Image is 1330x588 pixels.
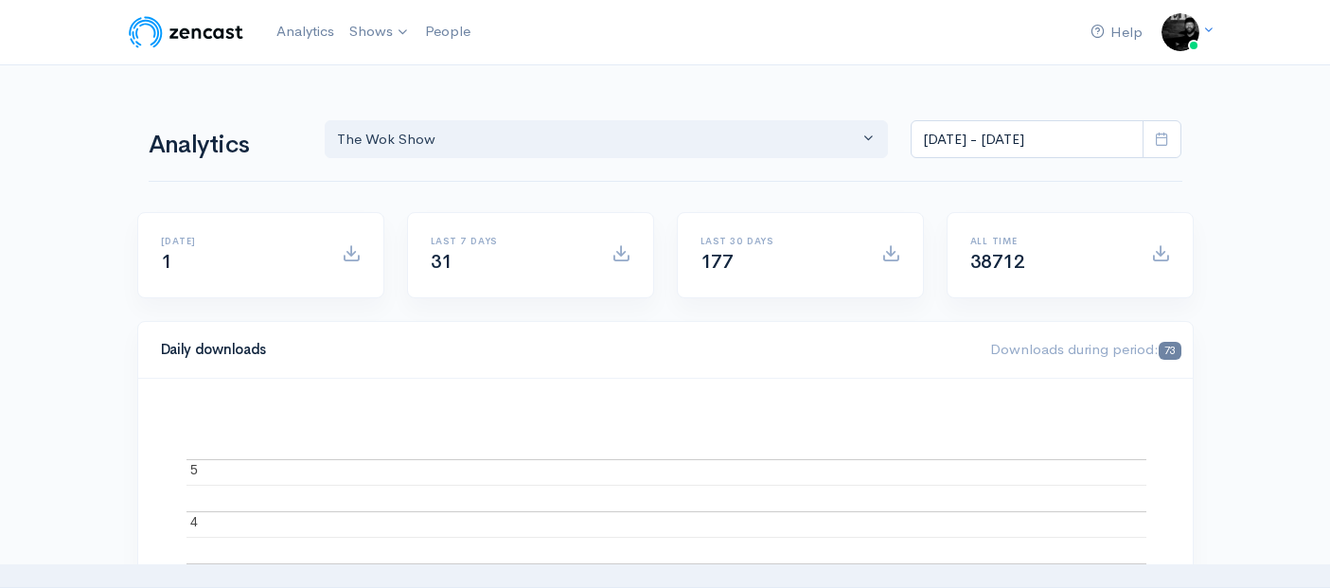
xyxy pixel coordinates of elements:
[700,236,859,246] h6: Last 30 days
[161,342,968,358] h4: Daily downloads
[190,462,198,477] text: 5
[970,250,1025,274] span: 38712
[337,129,860,151] div: The Wok Show
[342,11,417,53] a: Shows
[970,236,1128,246] h6: All time
[161,236,319,246] h6: [DATE]
[1159,342,1180,360] span: 73
[1162,13,1199,51] img: ...
[190,514,198,529] text: 4
[161,250,172,274] span: 1
[911,120,1144,159] input: analytics date range selector
[1083,12,1150,53] a: Help
[431,236,589,246] h6: Last 7 days
[149,132,302,159] h1: Analytics
[431,250,452,274] span: 31
[1266,524,1311,569] iframe: gist-messenger-bubble-iframe
[700,250,734,274] span: 177
[126,13,246,51] img: ZenCast Logo
[990,340,1180,358] span: Downloads during period:
[269,11,342,52] a: Analytics
[417,11,478,52] a: People
[325,120,889,159] button: The Wok Show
